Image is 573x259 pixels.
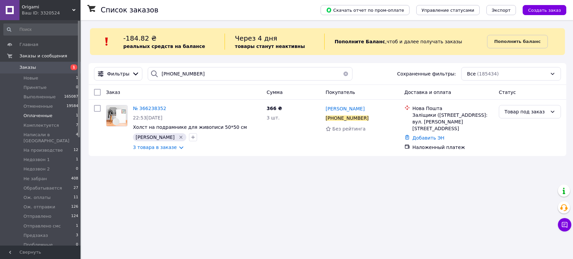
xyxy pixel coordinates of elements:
input: Поиск по номеру заказа, ФИО покупателя, номеру телефона, Email, номеру накладной [148,67,352,81]
button: Управление статусами [416,5,480,15]
span: Принятые [23,85,47,91]
span: [PERSON_NAME] [136,135,175,140]
span: Управление статусами [422,8,474,13]
a: Холст на подрамнике для живописи 50*50 см [133,124,247,130]
div: Наложенный платеж [413,144,493,151]
span: Сохраненные фильтры: [397,70,456,77]
b: реальных средств на балансе [123,44,205,49]
button: Экспорт [486,5,516,15]
span: 165087 [64,94,78,100]
span: Обрабатывается [23,185,62,191]
span: Отправлено [23,213,51,219]
a: Фото товару [106,105,128,126]
b: товары станут неактивны [235,44,305,49]
a: 3 товара в заказе [133,145,177,150]
img: :exclamation: [102,37,112,47]
span: 1 [76,223,78,229]
a: № 366238352 [133,106,166,111]
img: Фото товару [106,105,127,126]
span: 19584 [66,103,78,109]
span: Экспорт [492,8,511,13]
div: Нова Пошта [413,105,493,112]
a: Пополнить баланс [487,35,547,48]
span: Сумма [267,90,283,95]
button: Очистить [339,67,352,81]
span: 11 [74,195,78,201]
span: Написали в [GEOGRAPHIC_DATA] [23,132,76,144]
span: Доставка и оплата [404,90,451,95]
input: Поиск [3,23,79,36]
span: 4 [76,132,78,144]
a: Создать заказ [516,7,566,12]
span: Заказы и сообщения [19,53,67,59]
span: Ож. отправки [23,204,55,210]
span: Скачать отчет по пром-оплате [326,7,404,13]
span: 1 [76,75,78,81]
a: Добавить ЭН [413,135,444,141]
div: , чтоб и далее получать заказы [324,34,487,50]
button: Чат с покупателем [558,218,571,231]
span: 126 [71,204,78,210]
span: Оплаченные [23,113,52,119]
span: Без рейтинга [332,126,366,132]
span: 408 [71,176,78,182]
span: Origami [22,4,72,10]
div: Товар под заказ [505,108,547,115]
span: 0 [76,166,78,172]
span: 1 [76,113,78,119]
span: На производстве [23,147,63,153]
span: Новые [23,75,38,81]
span: 3 шт. [267,115,280,120]
span: Не забран [23,176,47,182]
span: Недозвон 2 [23,166,50,172]
svg: Удалить метку [178,135,184,140]
span: 7 [76,122,78,128]
span: Фильтры [107,70,129,77]
span: Ож. оплаты [23,195,51,201]
span: 0 [76,85,78,91]
h1: Список заказов [101,6,158,14]
span: Через 4 дня [235,34,277,42]
span: Отправлено смс [23,223,61,229]
span: Заказ [106,90,120,95]
button: Создать заказ [523,5,566,15]
span: Проблемные [23,242,53,248]
div: Ваш ID: 3320524 [22,10,81,16]
a: [PERSON_NAME] [326,105,365,112]
span: Главная [19,42,38,48]
b: Пополните Баланс [335,39,385,44]
span: Статус [499,90,516,95]
span: Создать заказ [528,8,561,13]
span: Заказы [19,64,36,70]
span: 1 [70,64,77,70]
span: 3 [76,232,78,239]
span: Выполненные [23,94,56,100]
span: 124 [71,213,78,219]
b: Пополнить баланс [494,39,540,44]
span: 1 [76,157,78,163]
div: [PHONE_NUMBER] [326,115,369,121]
span: 12 [74,147,78,153]
div: Заліщики ([STREET_ADDRESS]: вул. [PERSON_NAME][STREET_ADDRESS] [413,112,493,132]
span: Недозвон 1 [23,157,50,163]
span: 366 ₴ [267,106,282,111]
span: Предзаказ [23,232,48,239]
span: [PERSON_NAME] [326,106,365,111]
span: Покупатель [326,90,355,95]
button: Скачать отчет по пром-оплате [321,5,410,15]
span: 0 [76,242,78,248]
span: -184.82 ₴ [123,34,156,42]
span: Комплектуется [23,122,59,128]
span: (185434) [477,71,498,76]
span: 27 [74,185,78,191]
span: Все [467,70,476,77]
span: 22:53[DATE] [133,115,162,120]
span: Отмененные [23,103,53,109]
